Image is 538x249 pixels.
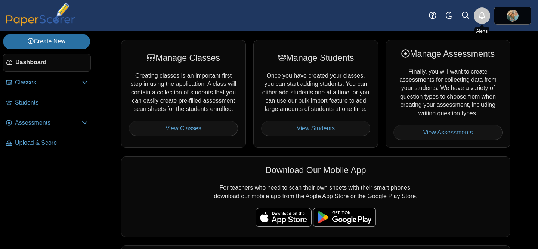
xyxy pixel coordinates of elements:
img: apple-store-badge.svg [256,208,312,227]
span: Dashboard [15,58,87,66]
a: Dashboard [3,54,91,72]
div: Download Our Mobile App [129,164,503,176]
span: Upload & Score [15,139,88,147]
a: Classes [3,74,91,92]
a: Upload & Score [3,134,91,152]
span: Students [15,99,88,107]
div: For teachers who need to scan their own sheets with their smart phones, download our mobile app f... [121,156,510,237]
img: ps.7R70R2c4AQM5KRlH [507,10,519,22]
div: Manage Classes [129,52,238,64]
div: Manage Students [261,52,370,64]
a: Alerts [474,7,490,24]
a: View Assessments [393,125,503,140]
a: Students [3,94,91,112]
span: Classes [15,78,82,87]
img: PaperScorer [3,3,78,26]
a: Create New [3,34,90,49]
span: Assessments [15,119,82,127]
div: Once you have created your classes, you can start adding students. You can either add students on... [253,40,378,148]
img: google-play-badge.png [313,208,376,227]
a: ps.7R70R2c4AQM5KRlH [494,7,531,25]
a: View Classes [129,121,238,136]
div: Manage Assessments [393,48,503,60]
a: Assessments [3,114,91,132]
div: Alerts [474,27,490,37]
div: Creating classes is an important first step in using the application. A class will contain a coll... [121,40,246,148]
div: Finally, you will want to create assessments for collecting data from your students. We have a va... [386,40,510,148]
span: Timothy Kemp [507,10,519,22]
a: View Students [261,121,370,136]
a: PaperScorer [3,21,78,27]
